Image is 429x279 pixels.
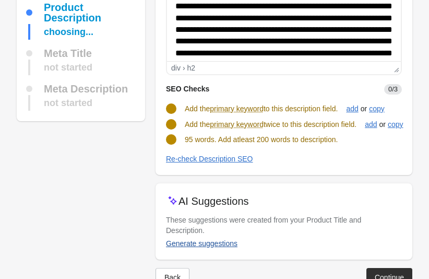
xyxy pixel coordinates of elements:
body: Rich Text Area. Press ALT-0 for help. [8,5,225,173]
div: Product Description [44,2,141,23]
div: › [183,64,185,72]
div: div [171,64,181,72]
span: or [377,119,388,130]
p: AI Suggestions [178,194,249,208]
span: These suggestions were created from your Product Title and Description. [166,216,361,235]
button: copy [365,99,389,118]
button: copy [384,115,408,134]
button: Generate suggestions [162,234,242,253]
span: Add the to this description field. [185,104,338,113]
div: Re-check Description SEO [166,155,253,163]
button: add [361,115,381,134]
span: SEO Checks [166,85,209,93]
span: Add the twice to this description field. [185,120,356,129]
div: Generate suggestions [166,239,237,248]
div: add [346,104,358,113]
span: primary keyword [210,119,264,130]
div: Meta Title [44,48,92,59]
button: Re-check Description SEO [162,149,257,168]
div: add [365,120,377,129]
div: Press the Up and Down arrow keys to resize the editor. [390,62,401,74]
button: add [342,99,362,118]
div: Meta Description [44,84,128,94]
span: primary keyword [210,103,264,114]
span: or [359,103,369,114]
div: choosing... [44,24,93,40]
div: copy [388,120,403,129]
div: copy [369,104,385,113]
div: not started [44,60,92,75]
div: not started [44,95,92,111]
span: 0/3 [384,84,402,95]
span: 95 words. Add atleast 200 words to description. [185,135,338,144]
div: h2 [187,64,196,72]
